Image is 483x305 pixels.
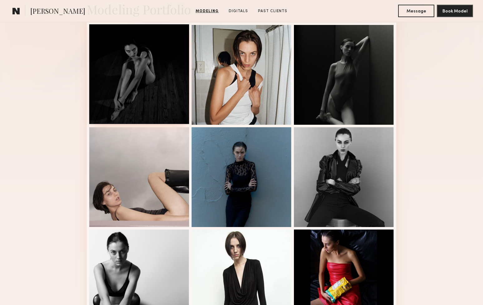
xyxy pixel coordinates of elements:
button: Message [398,5,434,17]
a: Digitals [226,8,251,14]
a: Past Clients [256,8,290,14]
a: Modeling [193,8,221,14]
a: Book Model [437,8,473,13]
span: [PERSON_NAME] [30,6,85,17]
button: Book Model [437,5,473,17]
